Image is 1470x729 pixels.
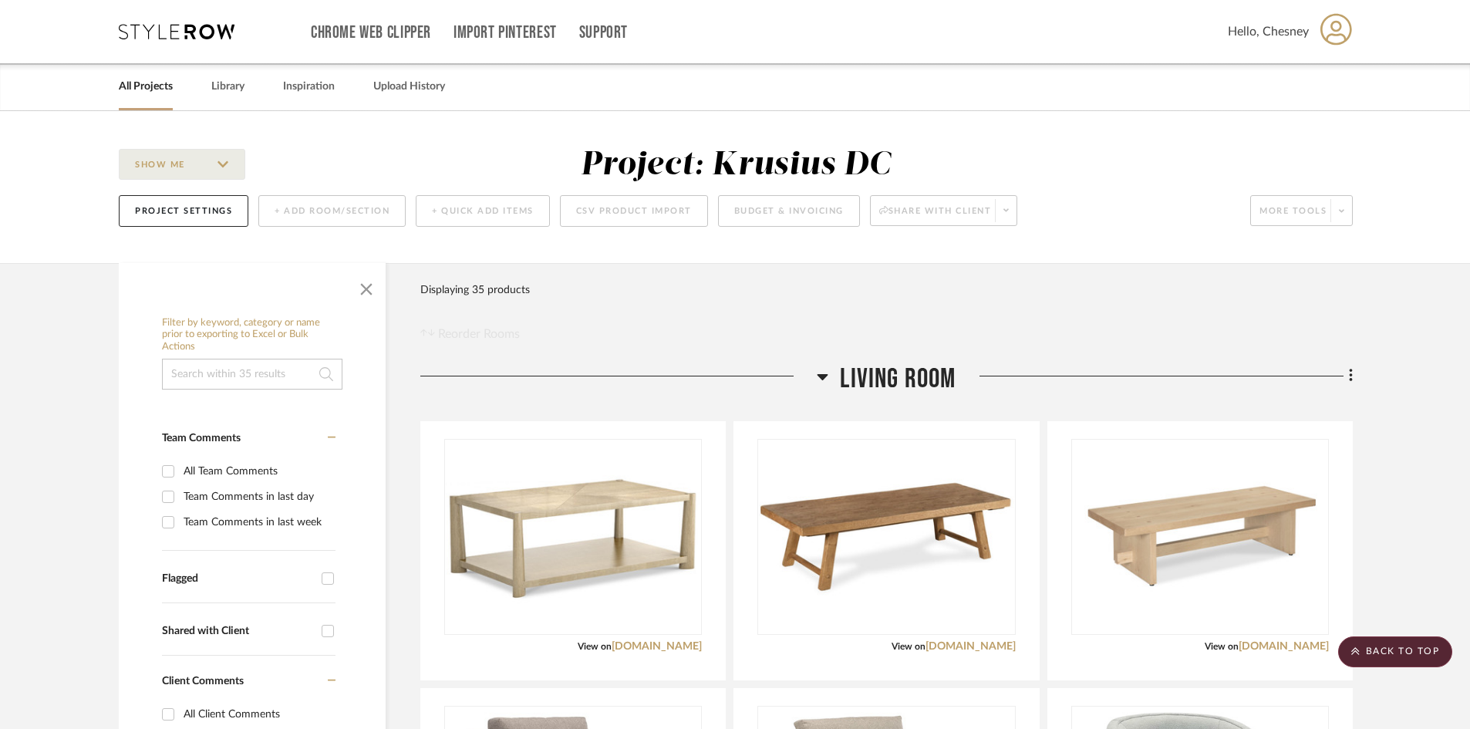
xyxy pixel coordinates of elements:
[162,317,342,353] h6: Filter by keyword, category or name prior to exporting to Excel or Bulk Actions
[758,440,1014,634] div: 0
[1250,195,1353,226] button: More tools
[162,625,314,638] div: Shared with Client
[879,205,992,228] span: Share with client
[1239,641,1329,652] a: [DOMAIN_NAME]
[579,26,628,39] a: Support
[840,363,956,396] span: Living Room
[870,195,1018,226] button: Share with client
[184,459,332,484] div: All Team Comments
[1338,636,1452,667] scroll-to-top-button: BACK TO TOP
[162,676,244,687] span: Client Comments
[892,642,925,651] span: View on
[1205,642,1239,651] span: View on
[1073,476,1327,597] img: Cocktail Table
[258,195,406,227] button: + Add Room/Section
[925,641,1016,652] a: [DOMAIN_NAME]
[311,26,431,39] a: Chrome Web Clipper
[416,195,550,227] button: + Quick Add Items
[438,325,520,343] span: Reorder Rooms
[211,76,244,97] a: Library
[759,473,1013,600] img: Cocktail Table
[184,510,332,535] div: Team Comments in last week
[373,76,445,97] a: Upload History
[351,271,382,302] button: Close
[162,433,241,444] span: Team Comments
[578,642,612,651] span: View on
[1259,205,1327,228] span: More tools
[453,26,557,39] a: Import Pinterest
[184,484,332,509] div: Team Comments in last day
[581,149,892,181] div: Project: Krusius DC
[162,359,342,390] input: Search within 35 results
[119,195,248,227] button: Project Settings
[446,464,700,610] img: Cocktail Table
[560,195,708,227] button: CSV Product Import
[612,641,702,652] a: [DOMAIN_NAME]
[119,76,173,97] a: All Projects
[1228,22,1309,41] span: Hello, Chesney
[718,195,860,227] button: Budget & Invoicing
[162,572,314,586] div: Flagged
[184,702,332,727] div: All Client Comments
[283,76,335,97] a: Inspiration
[420,325,520,343] button: Reorder Rooms
[420,275,530,305] div: Displaying 35 products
